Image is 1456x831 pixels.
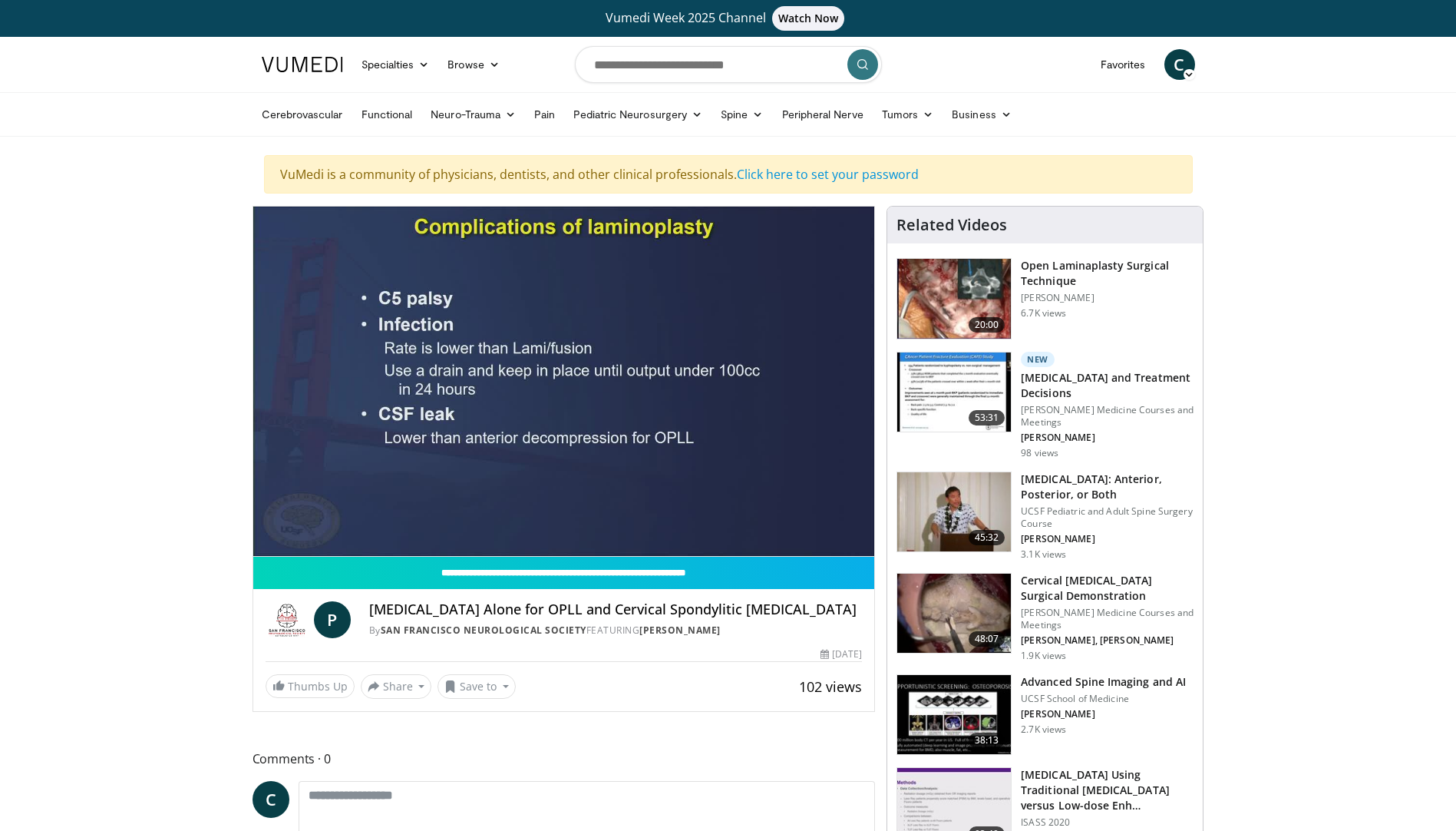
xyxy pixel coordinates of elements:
h3: Cervical [MEDICAL_DATA] Surgical Demonstration [1021,573,1194,604]
h3: [MEDICAL_DATA] and Treatment Decisions [1021,370,1194,401]
h4: [MEDICAL_DATA] Alone for OPLL and Cervical Spondylitic [MEDICAL_DATA] [369,601,862,618]
a: C [253,781,289,818]
img: VuMedi Logo [262,57,343,72]
img: 37a1ca3d-d002-4404-841e-646848b90b5b.150x105_q85_crop-smart_upscale.jpg [897,353,1011,432]
h3: [MEDICAL_DATA]: Anterior, Posterior, or Both [1021,472,1194,502]
p: 1.9K views [1021,650,1066,662]
span: Comments 0 [253,749,876,769]
a: San Francisco Neurological Society [381,624,586,637]
span: 53:31 [969,410,1005,425]
div: By FEATURING [369,624,862,637]
a: [PERSON_NAME] [639,624,721,637]
a: 53:31 New [MEDICAL_DATA] and Treatment Decisions [PERSON_NAME] Medicine Courses and Meetings [PER... [896,352,1194,459]
a: 48:07 Cervical [MEDICAL_DATA] Surgical Demonstration [PERSON_NAME] Medicine Courses and Meetings ... [896,573,1194,662]
div: VuMedi is a community of physicians, dentists, and other clinical professionals. [264,155,1193,194]
p: [PERSON_NAME] [1021,432,1194,444]
a: Pediatric Neurosurgery [564,99,711,130]
img: San Francisco Neurological Society [266,601,308,638]
div: [DATE] [820,647,862,661]
span: 20:00 [969,317,1005,333]
p: UCSF Pediatric and Adult Spine Surgery Course [1021,505,1194,530]
p: [PERSON_NAME] Medicine Courses and Meetings [1021,404,1194,429]
input: Search topics, interventions [575,46,882,83]
button: Share [361,674,432,699]
a: Business [943,99,1021,130]
span: Watch Now [772,6,845,31]
a: Spine [711,99,772,130]
a: Neuro-Trauma [421,99,525,130]
a: C [1164,49,1195,80]
a: Vumedi Week 2025 ChannelWatch Now [264,6,1193,31]
span: 48:07 [969,631,1005,647]
p: New [1021,352,1055,367]
img: 39881e2b-1492-44db-9479-cec6abaf7e70.150x105_q85_crop-smart_upscale.jpg [897,472,1011,552]
span: 38:13 [969,733,1005,748]
a: Pain [525,99,564,130]
p: [PERSON_NAME] Medicine Courses and Meetings [1021,607,1194,631]
a: Click here to set your password [737,166,919,183]
a: Thumbs Up [266,674,355,698]
p: 3.1K views [1021,548,1066,561]
a: 45:32 [MEDICAL_DATA]: Anterior, Posterior, or Both UCSF Pediatric and Adult Spine Surgery Course ... [896,472,1194,561]
a: Browse [438,49,509,80]
a: Functional [352,99,422,130]
a: Peripheral Nerve [773,99,873,130]
a: 20:00 Open Laminaplasty Surgical Technique [PERSON_NAME] 6.7K views [896,258,1194,339]
a: P [314,601,351,638]
p: [PERSON_NAME] [1021,708,1186,720]
img: 58157025-f9e2-4eaf-bae6-ce946b9fa9fb.150x105_q85_crop-smart_upscale.jpg [897,574,1011,654]
img: hell_1.png.150x105_q85_crop-smart_upscale.jpg [897,259,1011,339]
h4: Related Videos [896,216,1007,234]
p: [PERSON_NAME] [1021,292,1194,304]
h3: Advanced Spine Imaging and AI [1021,674,1186,690]
p: [PERSON_NAME] [1021,533,1194,545]
p: UCSF School of Medicine [1021,693,1186,705]
span: 102 views [799,677,862,696]
p: 98 views [1021,447,1058,459]
a: Tumors [873,99,943,130]
a: Favorites [1091,49,1155,80]
a: 38:13 Advanced Spine Imaging and AI UCSF School of Medicine [PERSON_NAME] 2.7K views [896,674,1194,756]
h3: [MEDICAL_DATA] Using Traditional [MEDICAL_DATA] versus Low-dose Enh… [1021,767,1194,813]
img: 6b20b019-4137-448d-985c-834860bb6a08.150x105_q85_crop-smart_upscale.jpg [897,675,1011,755]
span: 45:32 [969,530,1005,545]
h3: Open Laminaplasty Surgical Technique [1021,258,1194,289]
button: Save to [437,674,516,699]
a: Cerebrovascular [253,99,352,130]
p: ISASS 2020 [1021,816,1194,829]
p: 2.7K views [1021,723,1066,736]
video-js: Video Player [253,207,875,557]
p: [PERSON_NAME], [PERSON_NAME] [1021,634,1194,647]
p: 6.7K views [1021,307,1066,319]
a: Specialties [352,49,439,80]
